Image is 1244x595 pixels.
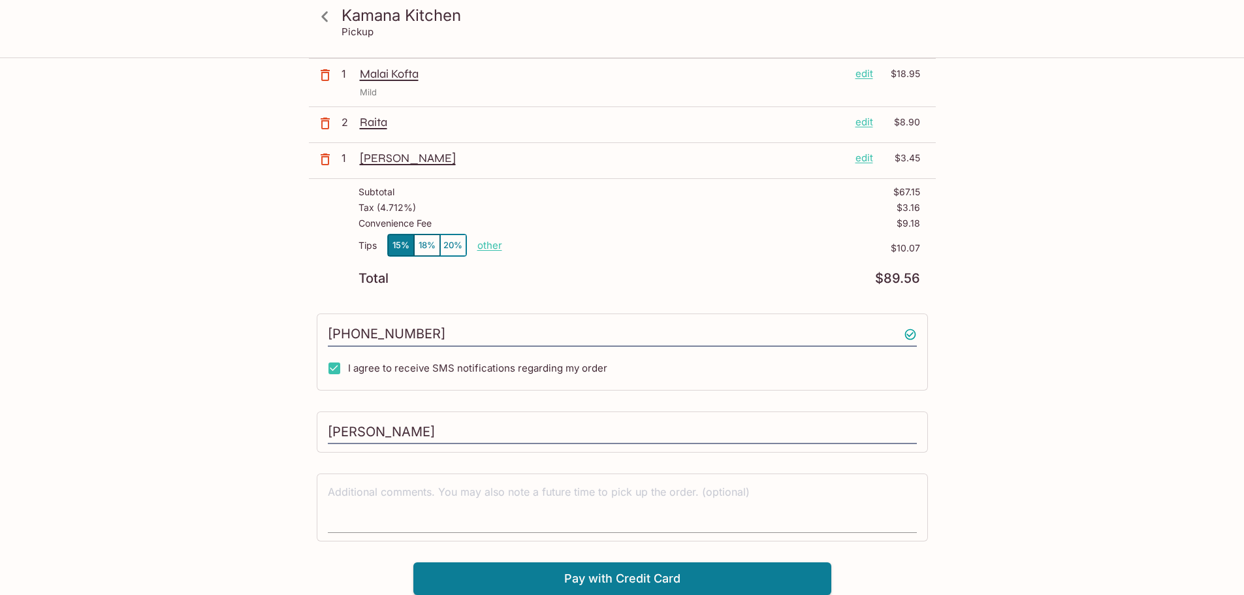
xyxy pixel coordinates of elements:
p: 1 [342,67,355,81]
p: 2 [342,115,355,129]
button: 15% [388,234,414,256]
p: $18.95 [881,67,920,81]
p: edit [855,151,873,165]
p: Convenience Fee [359,218,432,229]
p: $3.45 [881,151,920,165]
p: Malai Kofta [360,67,845,81]
p: $9.18 [897,218,920,229]
p: 1 [342,151,355,165]
p: edit [855,115,873,129]
p: $67.15 [893,187,920,197]
p: $10.07 [502,243,920,253]
p: [PERSON_NAME] [360,151,845,165]
button: other [477,239,502,251]
p: Mild [360,86,377,99]
input: Enter first and last name [328,420,917,445]
input: Enter phone number [328,322,917,347]
p: Pickup [342,25,374,38]
p: Raita [360,115,845,129]
p: Tax ( 4.712% ) [359,202,416,213]
button: 18% [414,234,440,256]
button: Pay with Credit Card [413,562,831,595]
p: edit [855,67,873,81]
button: 20% [440,234,466,256]
p: Tips [359,240,377,251]
span: I agree to receive SMS notifications regarding my order [348,362,607,374]
p: $8.90 [881,115,920,129]
p: $3.16 [897,202,920,213]
h3: Kamana Kitchen [342,5,925,25]
p: Total [359,272,389,285]
p: Subtotal [359,187,394,197]
p: $89.56 [875,272,920,285]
